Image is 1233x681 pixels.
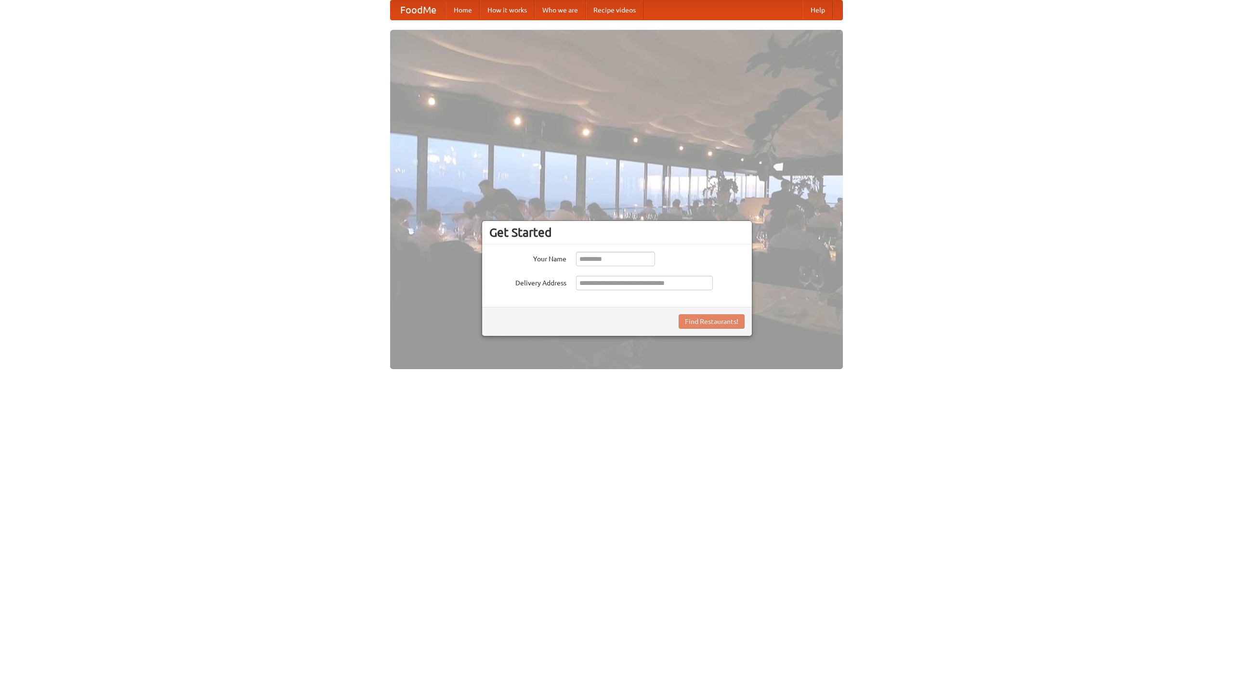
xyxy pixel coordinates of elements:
label: Delivery Address [489,276,566,288]
a: Help [803,0,833,20]
a: How it works [480,0,535,20]
h3: Get Started [489,225,745,240]
button: Find Restaurants! [679,314,745,329]
a: Recipe videos [586,0,643,20]
a: Who we are [535,0,586,20]
a: Home [446,0,480,20]
label: Your Name [489,252,566,264]
a: FoodMe [391,0,446,20]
